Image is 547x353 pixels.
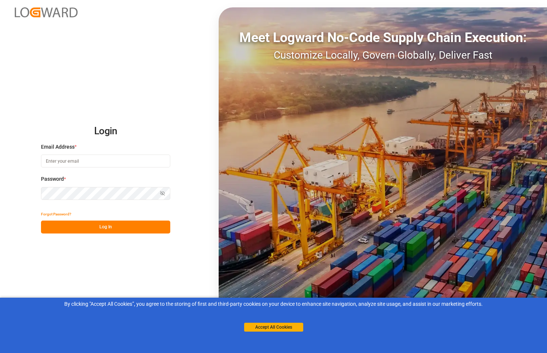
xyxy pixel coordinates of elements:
span: Email Address [41,143,75,151]
span: Password [41,175,64,183]
input: Enter your email [41,155,170,167]
button: Accept All Cookies [244,323,303,332]
div: By clicking "Accept All Cookies”, you agree to the storing of first and third-party cookies on yo... [5,300,542,308]
div: Meet Logward No-Code Supply Chain Execution: [219,28,547,48]
img: Logward_new_orange.png [15,7,78,17]
div: Customize Locally, Govern Globally, Deliver Fast [219,48,547,63]
h2: Login [41,120,170,143]
button: Forgot Password? [41,208,71,221]
button: Log In [41,221,170,233]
